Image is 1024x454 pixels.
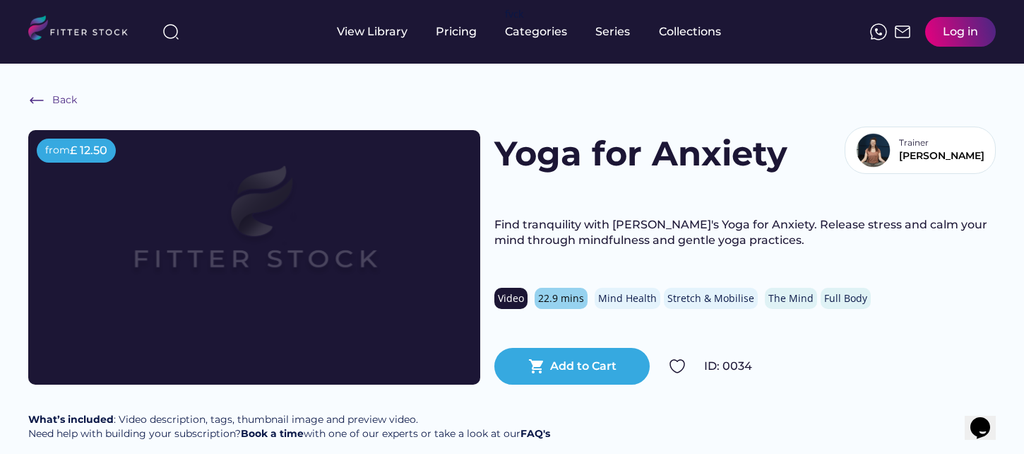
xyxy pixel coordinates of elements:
div: Add to Cart [550,359,617,374]
div: Pricing [436,24,477,40]
a: FAQ's [520,427,550,440]
div: Mind Health [598,291,657,305]
div: ID: 0034 [704,359,996,374]
div: [PERSON_NAME] [899,149,984,163]
a: Book a time [241,427,304,440]
div: £ 12.50 [70,143,107,158]
div: from [45,144,70,158]
div: Full Body [824,291,867,305]
div: Back [52,93,77,107]
img: search-normal%203.svg [162,23,179,40]
img: Frame%2051.svg [894,23,911,40]
div: Collections [659,24,721,40]
div: Stretch & Mobilise [667,291,754,305]
strong: What’s included [28,413,114,426]
div: The Mind [768,291,814,305]
h1: Yoga for Anxiety [494,130,787,177]
div: Find tranquility with [PERSON_NAME]'s Yoga for Anxiety. Release stress and calm your mind through... [494,217,996,249]
div: Trainer [899,137,934,149]
div: View Library [337,24,407,40]
div: Series [595,24,631,40]
img: Bio%20Template%20-%20Diane.png [856,133,891,168]
button: shopping_cart [528,358,545,375]
div: Log in [943,24,978,40]
div: fvck [505,7,523,21]
img: Frame%20%286%29.svg [28,92,45,109]
div: Categories [505,24,567,40]
div: : Video description, tags, thumbnail image and preview video. Need help with building your subscr... [28,413,550,441]
img: Group%201000002324.svg [669,358,686,375]
img: meteor-icons_whatsapp%20%281%29.svg [870,23,887,40]
img: LOGO.svg [28,16,140,45]
iframe: chat widget [965,397,1010,440]
div: Video [498,291,524,305]
div: 22.9 mins [538,291,584,305]
img: Frame%2079%20%281%29.svg [73,130,435,334]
